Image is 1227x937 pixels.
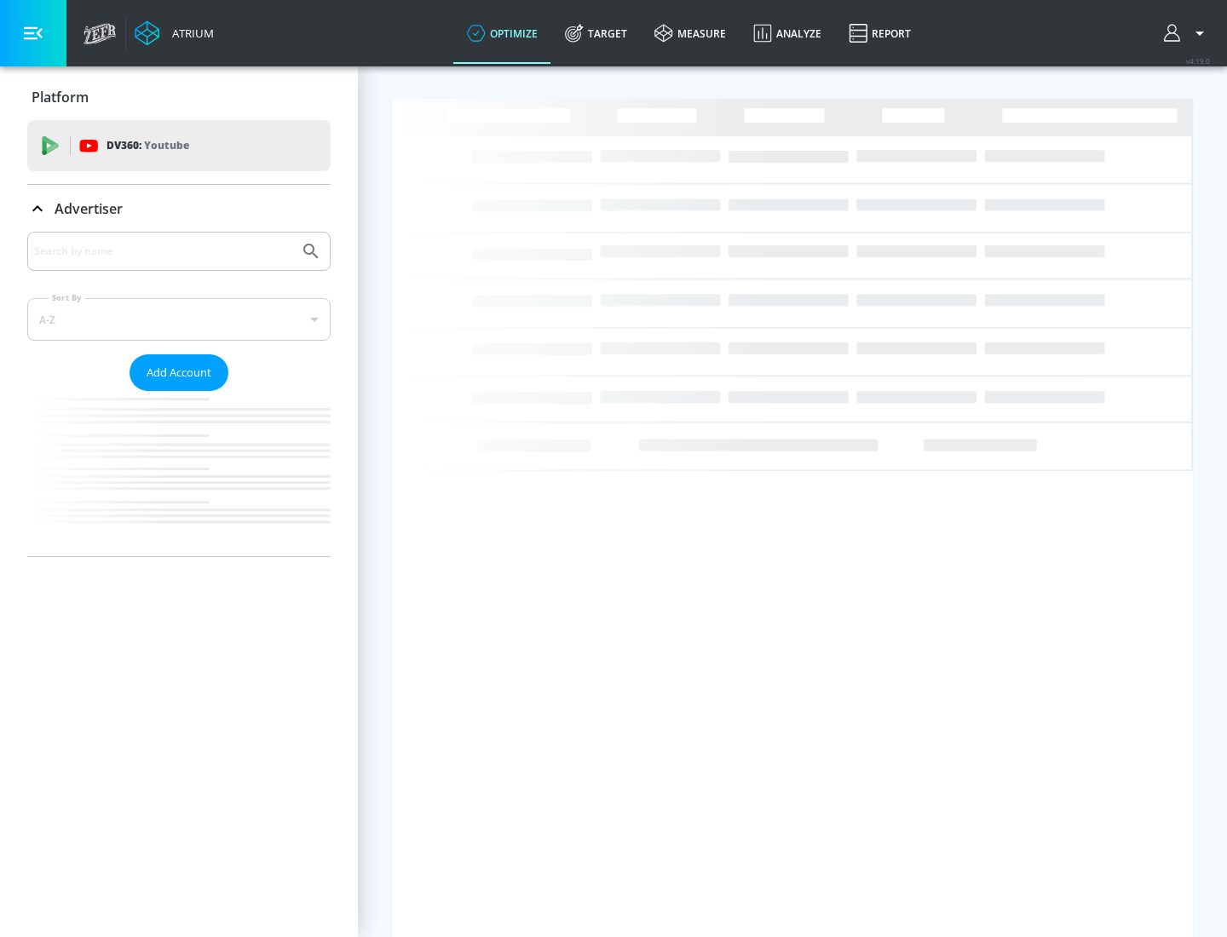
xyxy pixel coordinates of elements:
[144,136,189,154] p: Youtube
[551,3,641,64] a: Target
[49,292,85,303] label: Sort By
[34,240,292,262] input: Search by name
[27,232,331,556] div: Advertiser
[1186,56,1210,66] span: v 4.19.0
[107,136,189,155] p: DV360:
[32,88,89,106] p: Platform
[740,3,835,64] a: Analyze
[453,3,551,64] a: optimize
[27,185,331,233] div: Advertiser
[135,20,214,46] a: Atrium
[147,363,211,382] span: Add Account
[835,3,925,64] a: Report
[27,298,331,341] div: A-Z
[27,120,331,171] div: DV360: Youtube
[27,391,331,556] nav: list of Advertiser
[641,3,740,64] a: measure
[165,26,214,41] div: Atrium
[27,73,331,121] div: Platform
[130,354,228,391] button: Add Account
[55,199,123,218] p: Advertiser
